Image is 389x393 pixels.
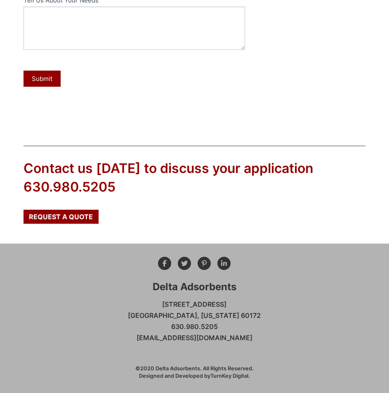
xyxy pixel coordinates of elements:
span: Request a Quote [29,213,93,220]
button: Submit [24,71,61,87]
p: [STREET_ADDRESS] [GEOGRAPHIC_DATA], [US_STATE] 60172 630.980.5205 [128,299,261,344]
a: [EMAIL_ADDRESS][DOMAIN_NAME] [137,334,252,342]
div: ©2020 Delta Adsorbents. All Rights Reserved. Designed and Developed by . [135,365,254,380]
a: Request a Quote [24,210,99,224]
div: Contact us [DATE] to discuss your application 630.980.5205 [24,159,366,196]
a: TurnKey Digital [210,373,248,379]
div: Delta Adsorbents [153,280,236,294]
